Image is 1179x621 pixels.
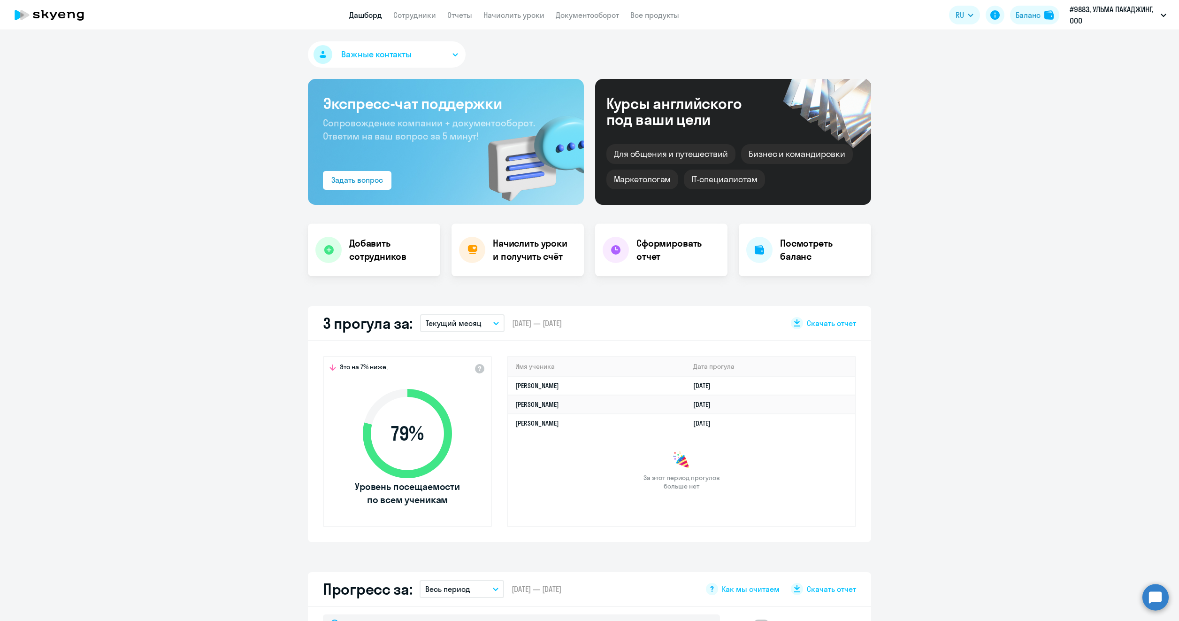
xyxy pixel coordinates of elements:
[349,237,433,263] h4: Добавить сотрудников
[447,10,472,20] a: Отчеты
[1016,9,1041,21] div: Баланс
[515,381,559,390] a: [PERSON_NAME]
[512,584,561,594] span: [DATE] — [DATE]
[420,314,505,332] button: Текущий месяц
[684,170,765,189] div: IT-специалистам
[308,41,466,68] button: Важные контакты
[515,400,559,409] a: [PERSON_NAME]
[642,474,721,490] span: За этот период прогулов больше нет
[353,422,461,445] span: 79 %
[606,170,678,189] div: Маркетологам
[353,480,461,506] span: Уровень посещаемости по всем ученикам
[483,10,544,20] a: Начислить уроки
[693,419,718,427] a: [DATE]
[475,99,584,205] img: bg-img
[331,174,383,186] div: Задать вопрос
[741,144,853,164] div: Бизнес и командировки
[949,6,980,24] button: RU
[508,357,686,376] th: Имя ученика
[693,381,718,390] a: [DATE]
[672,451,691,470] img: congrats
[722,584,780,594] span: Как мы считаем
[956,9,964,21] span: RU
[393,10,436,20] a: Сотрудники
[323,314,413,333] h2: 3 прогула за:
[425,583,470,595] p: Весь период
[341,48,412,61] span: Важные контакты
[323,171,391,190] button: Задать вопрос
[340,363,388,374] span: Это на 7% ниже,
[349,10,382,20] a: Дашборд
[323,94,569,113] h3: Экспресс-чат поддержки
[606,144,735,164] div: Для общения и путешествий
[1065,4,1171,26] button: #9883, УЛЬМА ПАКАДЖИНГ, ООО
[780,237,864,263] h4: Посмотреть баланс
[556,10,619,20] a: Документооборот
[693,400,718,409] a: [DATE]
[606,95,767,127] div: Курсы английского под ваши цели
[636,237,720,263] h4: Сформировать отчет
[807,584,856,594] span: Скачать отчет
[512,318,562,328] span: [DATE] — [DATE]
[630,10,679,20] a: Все продукты
[493,237,574,263] h4: Начислить уроки и получить счёт
[686,357,855,376] th: Дата прогула
[807,318,856,328] span: Скачать отчет
[323,580,412,598] h2: Прогресс за:
[426,318,482,329] p: Текущий месяц
[1010,6,1059,24] button: Балансbalance
[323,117,535,142] span: Сопровождение компании + документооборот. Ответим на ваш вопрос за 5 минут!
[420,580,504,598] button: Весь период
[515,419,559,427] a: [PERSON_NAME]
[1070,4,1157,26] p: #9883, УЛЬМА ПАКАДЖИНГ, ООО
[1044,10,1054,20] img: balance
